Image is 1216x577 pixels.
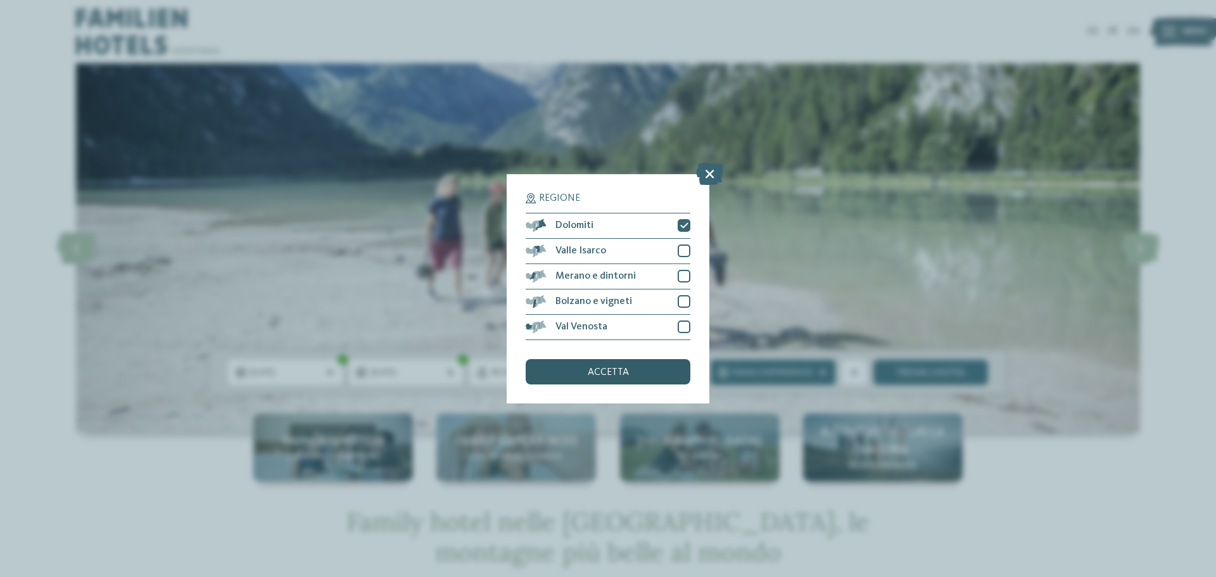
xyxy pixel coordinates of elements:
span: accetta [588,367,629,377]
span: Val Venosta [555,322,607,332]
span: Valle Isarco [555,246,606,256]
span: Merano e dintorni [555,271,636,281]
span: Dolomiti [555,220,593,231]
span: Bolzano e vigneti [555,296,632,307]
span: Regione [539,193,580,203]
